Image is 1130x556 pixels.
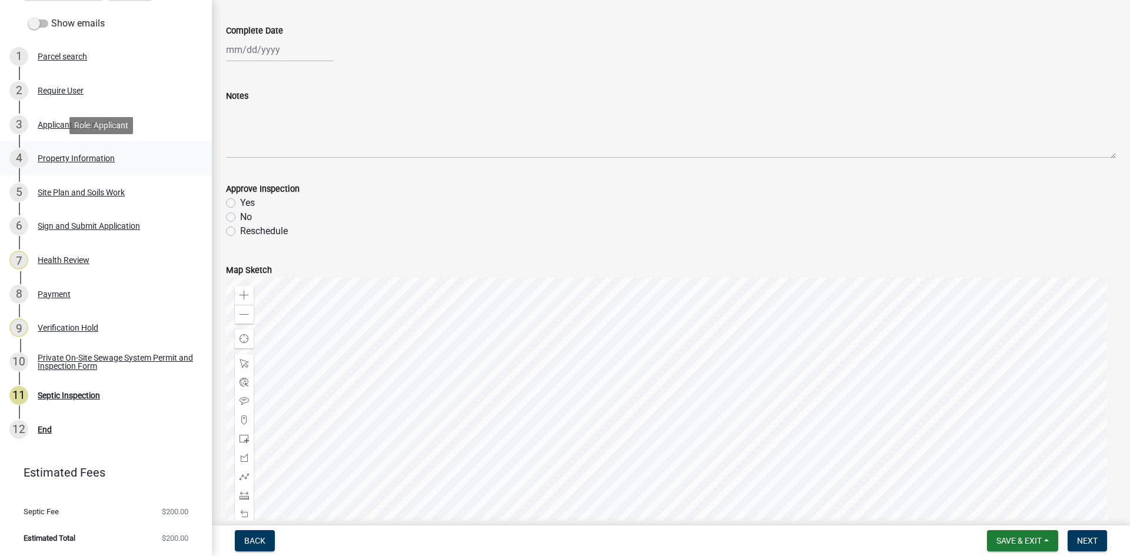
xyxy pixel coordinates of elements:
[38,290,71,298] div: Payment
[9,420,28,439] div: 12
[9,285,28,304] div: 8
[9,352,28,371] div: 10
[9,183,28,202] div: 5
[38,256,89,264] div: Health Review
[9,81,28,100] div: 2
[38,86,84,95] div: Require User
[38,121,118,129] div: Applicant Information
[38,154,115,162] div: Property Information
[9,251,28,269] div: 7
[9,461,193,484] a: Estimated Fees
[226,38,334,62] input: mm/dd/yyyy
[240,196,255,210] label: Yes
[38,354,193,370] div: Private On-Site Sewage System Permit and Inspection Form
[9,149,28,168] div: 4
[24,508,59,515] span: Septic Fee
[9,115,28,134] div: 3
[226,267,272,275] label: Map Sketch
[69,117,133,134] div: Role: Applicant
[226,185,300,194] label: Approve Inspection
[24,534,75,542] span: Estimated Total
[240,224,288,238] label: Reschedule
[38,188,125,197] div: Site Plan and Soils Work
[9,318,28,337] div: 9
[1077,536,1098,545] span: Next
[9,386,28,405] div: 11
[38,222,140,230] div: Sign and Submit Application
[235,286,254,305] div: Zoom in
[235,329,254,348] div: Find my location
[38,52,87,61] div: Parcel search
[162,534,188,542] span: $200.00
[235,305,254,324] div: Zoom out
[987,530,1058,551] button: Save & Exit
[38,425,52,434] div: End
[996,536,1042,545] span: Save & Exit
[38,391,100,399] div: Septic Inspection
[9,47,28,66] div: 1
[226,92,248,101] label: Notes
[1068,530,1107,551] button: Next
[240,210,252,224] label: No
[226,27,283,35] label: Complete Date
[235,530,275,551] button: Back
[38,324,98,332] div: Verification Hold
[244,536,265,545] span: Back
[28,16,105,31] label: Show emails
[162,508,188,515] span: $200.00
[9,217,28,235] div: 6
